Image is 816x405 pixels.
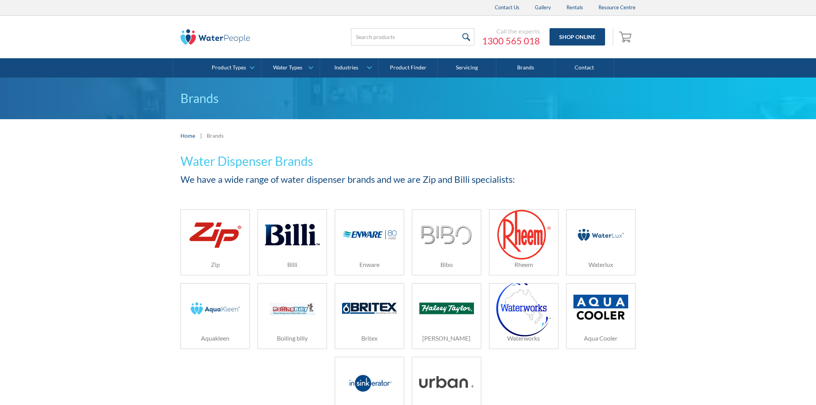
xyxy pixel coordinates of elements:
h6: Billi [258,260,327,269]
h6: Waterlux [566,260,635,269]
a: AquakleenAquakleen [180,283,250,349]
a: Shop Online [550,28,605,46]
a: Water Types [261,58,320,78]
a: EnwareEnware [335,209,404,275]
p: Brands [180,89,636,108]
a: Open cart [617,28,636,46]
h6: Britex [335,334,404,343]
a: Servicing [438,58,496,78]
div: Water Types [273,64,302,71]
img: Zip [188,218,243,251]
h6: Rheem [489,260,558,269]
h6: Enware [335,260,404,269]
h6: Aqua Cooler [566,334,635,343]
h6: [PERSON_NAME] [412,334,481,343]
h6: Zip [181,260,250,269]
img: Halsey Taylor [419,302,474,314]
a: 1300 565 018 [482,35,540,47]
div: Call the experts [482,27,540,35]
img: Billi [265,216,320,253]
h6: Boiling billy [258,334,327,343]
img: Boiling billy [265,290,320,327]
img: Enware [342,230,397,240]
a: BiboBibo [412,209,481,275]
input: Search products [351,28,474,46]
img: The Water People [180,29,250,45]
a: Product Finder [379,58,437,78]
a: Contact [555,58,614,78]
img: Insinkerator [342,364,397,400]
img: Waterlux [573,216,628,253]
a: BritexBritex [335,283,404,349]
h6: Aquakleen [181,334,250,343]
h6: Bibo [412,260,481,269]
a: Aqua CoolerAqua Cooler [566,283,636,349]
h1: Water Dispenser Brands [180,152,636,170]
img: Bibo [421,225,472,245]
div: Brands [207,132,224,140]
img: Aqua Cooler [573,295,628,322]
a: RheemRheem [489,209,558,275]
h6: Waterworks [489,334,558,343]
img: Aquakleen [188,290,243,327]
div: | [199,131,203,140]
a: WaterluxWaterlux [566,209,636,275]
a: Halsey Taylor[PERSON_NAME] [412,283,481,349]
img: Waterworks [496,281,551,336]
h2: We have a wide range of water dispenser brands and we are Zip and Billi specialists: [180,172,636,186]
a: Product Types [202,58,261,78]
img: Rheem [496,209,551,260]
img: shopping cart [619,30,634,43]
a: BilliBilli [258,209,327,275]
a: Home [180,132,195,140]
div: Industries [334,64,358,71]
a: WaterworksWaterworks [489,283,558,349]
a: Industries [320,58,378,78]
a: Boiling billyBoiling billy [258,283,327,349]
img: Britex [342,303,397,314]
div: Product Types [212,64,246,71]
a: Brands [496,58,555,78]
img: Urban+ [419,376,474,388]
a: ZipZip [180,209,250,275]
